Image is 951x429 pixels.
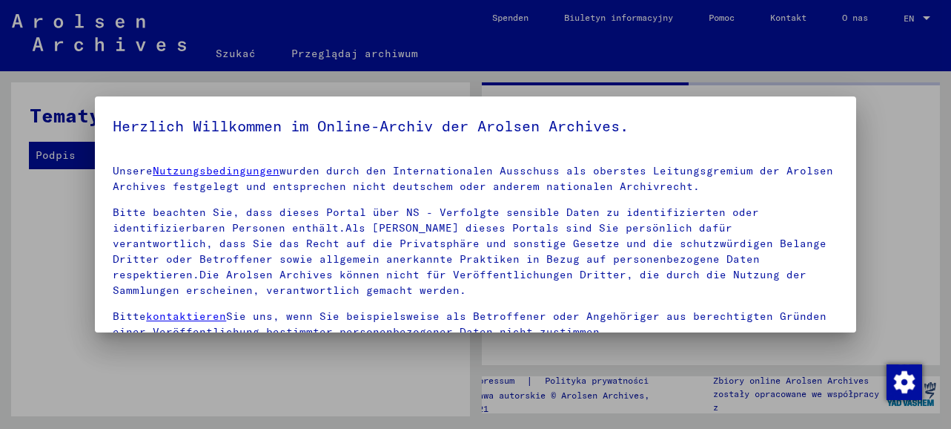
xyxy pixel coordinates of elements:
[113,114,838,138] h5: Herzlich Willkommen im Online-Archiv der Arolsen Archives.
[113,163,838,194] p: Unsere wurden durch den Internationalen Ausschuss als oberstes Leitungsgremium der Arolsen Archiv...
[153,164,279,177] a: Nutzungsbedingungen
[886,364,921,399] div: Zmienianie zgody
[887,364,922,400] img: Zustimmung ändern
[146,310,226,323] a: kontaktieren
[113,309,838,340] p: Bitte Sie uns, wenn Sie beispielsweise als Betroffener oder Angehöriger aus berechtigten Gründen ...
[113,205,838,298] p: Bitte beachten Sie, dass dieses Portal über NS - Verfolgte sensible Daten zu identifizierten oder...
